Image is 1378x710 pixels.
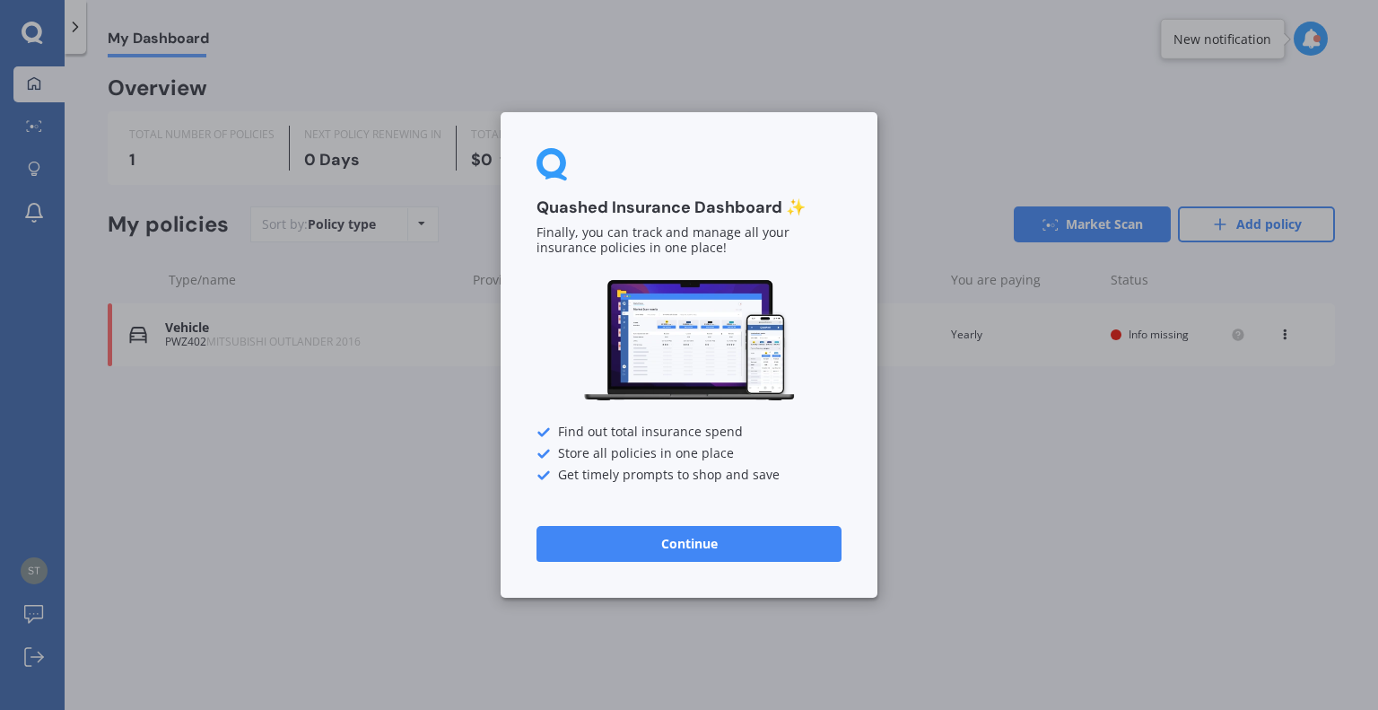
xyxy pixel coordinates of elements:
div: Find out total insurance spend [536,425,842,440]
div: Store all policies in one place [536,447,842,461]
p: Finally, you can track and manage all your insurance policies in one place! [536,226,842,257]
div: Get timely prompts to shop and save [536,469,842,483]
h3: Quashed Insurance Dashboard ✨ [536,197,842,218]
button: Continue [536,526,842,562]
img: Dashboard [581,277,797,404]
